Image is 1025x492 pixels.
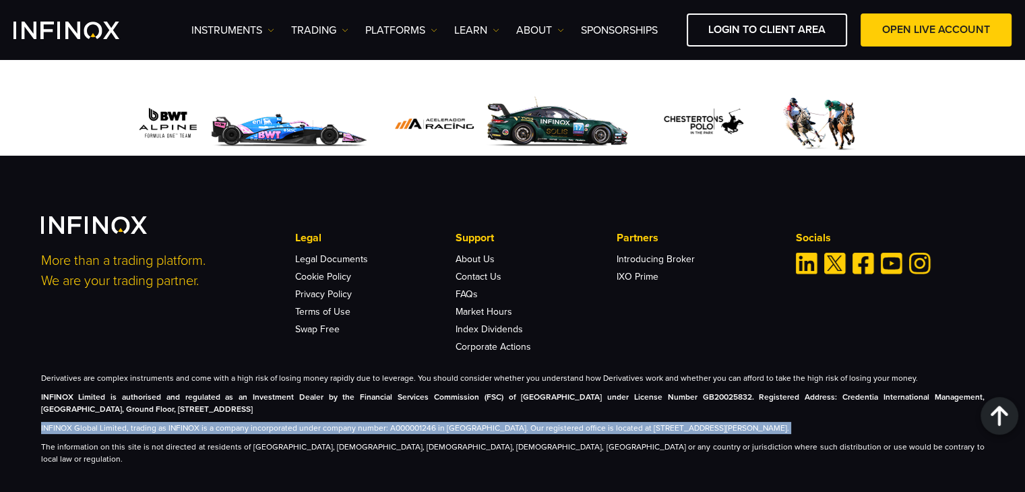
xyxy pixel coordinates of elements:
[295,271,351,282] a: Cookie Policy
[456,324,523,335] a: Index Dividends
[41,251,277,291] p: More than a trading platform. We are your trading partner.
[617,230,777,246] p: Partners
[291,22,348,38] a: TRADING
[41,372,985,384] p: Derivatives are complex instruments and come with a high risk of losing money rapidly due to leve...
[191,22,274,38] a: Instruments
[295,306,350,317] a: Terms of Use
[13,22,151,39] a: INFINOX Logo
[824,253,846,274] a: Twitter
[456,230,616,246] p: Support
[796,253,817,274] a: Linkedin
[41,441,985,465] p: The information on this site is not directed at residents of [GEOGRAPHIC_DATA], [DEMOGRAPHIC_DATA...
[456,271,501,282] a: Contact Us
[456,288,478,300] a: FAQs
[454,22,499,38] a: Learn
[456,306,512,317] a: Market Hours
[909,253,931,274] a: Instagram
[295,288,352,300] a: Privacy Policy
[881,253,902,274] a: Youtube
[41,392,985,414] strong: INFINOX Limited is authorised and regulated as an Investment Dealer by the Financial Services Com...
[516,22,564,38] a: ABOUT
[295,253,368,265] a: Legal Documents
[617,253,695,265] a: Introducing Broker
[456,341,531,352] a: Corporate Actions
[796,230,985,246] p: Socials
[852,253,874,274] a: Facebook
[295,230,456,246] p: Legal
[456,253,495,265] a: About Us
[861,13,1012,47] a: OPEN LIVE ACCOUNT
[365,22,437,38] a: PLATFORMS
[581,22,658,38] a: SPONSORSHIPS
[617,271,658,282] a: IXO Prime
[41,422,985,434] p: INFINOX Global Limited, trading as INFINOX is a company incorporated under company number: A00000...
[295,324,340,335] a: Swap Free
[687,13,847,47] a: LOGIN TO CLIENT AREA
